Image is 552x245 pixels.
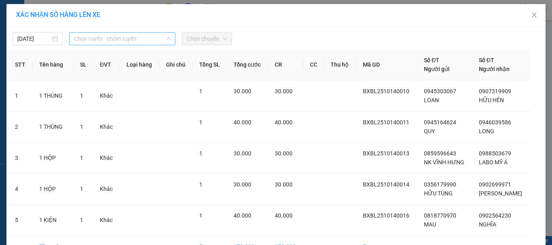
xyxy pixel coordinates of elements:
td: 1 HỘP [33,174,74,205]
td: 1 [8,80,33,111]
span: BXBL2510140010 [363,88,409,94]
span: BXBL2510140013 [363,150,409,157]
span: NGHĨA [479,221,496,228]
span: LABO MỸ Á [479,159,508,165]
td: 3 [8,142,33,174]
span: Chọn tuyến - nhóm tuyến [74,33,171,45]
span: 1 [80,217,83,223]
td: Khác [93,205,120,236]
span: [PERSON_NAME] [479,190,522,197]
span: 0907319909 [479,88,511,94]
input: 14/10/2025 [17,34,51,43]
span: BXBL2510140011 [363,119,409,126]
td: 1 THÙNG [33,111,74,142]
span: XÁC NHẬN SỐ HÀNG LÊN XE [16,11,100,19]
span: QUY [424,128,435,134]
span: 0988503679 [479,150,511,157]
span: 0902699971 [479,181,511,188]
th: Mã GD [356,49,417,80]
span: BXBL2510140016 [363,212,409,219]
td: 5 [8,205,33,236]
span: 0859596643 [424,150,456,157]
span: Chọn chuyến [187,33,227,45]
span: 0818770970 [424,212,456,219]
span: 30.000 [275,88,293,94]
span: 30.000 [275,181,293,188]
span: HỮU HÊN [479,97,504,103]
span: LONG [479,128,494,134]
th: Tên hàng [33,49,74,80]
span: NK VĨNH HƯNG [424,159,464,165]
td: 1 THÙNG [33,80,74,111]
td: 1 HỘP [33,142,74,174]
th: STT [8,49,33,80]
span: 0902564230 [479,212,511,219]
td: 4 [8,174,33,205]
span: 0945164624 [424,119,456,126]
td: 1 KIỆN [33,205,74,236]
span: MAU [424,221,436,228]
span: 0946039586 [479,119,511,126]
span: 0945303067 [424,88,456,94]
span: Số ĐT [479,57,494,63]
span: 1 [199,212,202,219]
td: 2 [8,111,33,142]
th: Thu hộ [324,49,356,80]
button: Close [523,4,546,27]
span: 40.000 [275,212,293,219]
span: LOAN [424,97,439,103]
th: CC [303,49,324,80]
span: Số ĐT [424,57,439,63]
th: CR [268,49,303,80]
span: close [531,12,537,18]
span: down [166,36,171,41]
span: 40.000 [234,212,251,219]
span: 40.000 [275,119,293,126]
span: HỮU TÙNG [424,190,453,197]
span: 30.000 [275,150,293,157]
span: Người nhận [479,66,510,72]
span: Người gửi [424,66,450,72]
span: 0356179990 [424,181,456,188]
span: BXBL2510140014 [363,181,409,188]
